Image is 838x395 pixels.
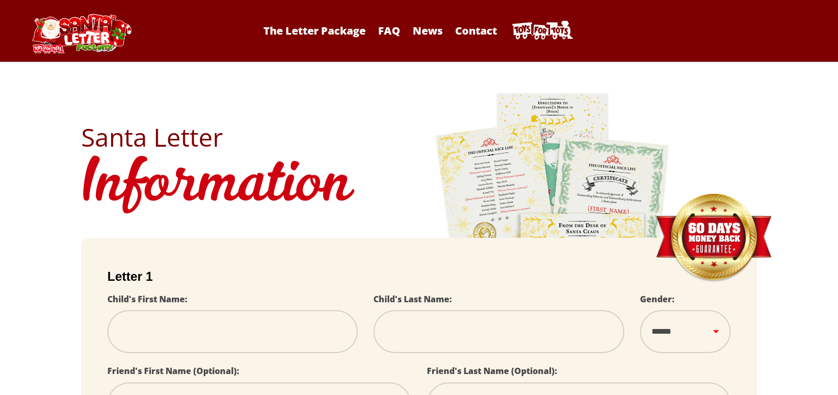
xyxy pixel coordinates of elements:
[373,293,452,305] label: Child's Last Name:
[450,24,502,38] a: Contact
[427,365,557,377] label: Friend's Last Name (Optional):
[29,14,134,53] img: Santa Letter Logo
[435,92,670,385] img: letters.png
[655,193,773,283] img: Money Back Guarantee
[107,365,239,377] label: Friend's First Name (Optional):
[640,293,675,305] label: Gender:
[81,125,757,150] h2: Santa Letter
[407,24,448,38] a: News
[258,24,371,38] a: The Letter Package
[81,150,757,222] h1: Information
[373,24,405,38] a: FAQ
[107,269,731,284] h2: Letter 1
[107,293,188,305] label: Child's First Name:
